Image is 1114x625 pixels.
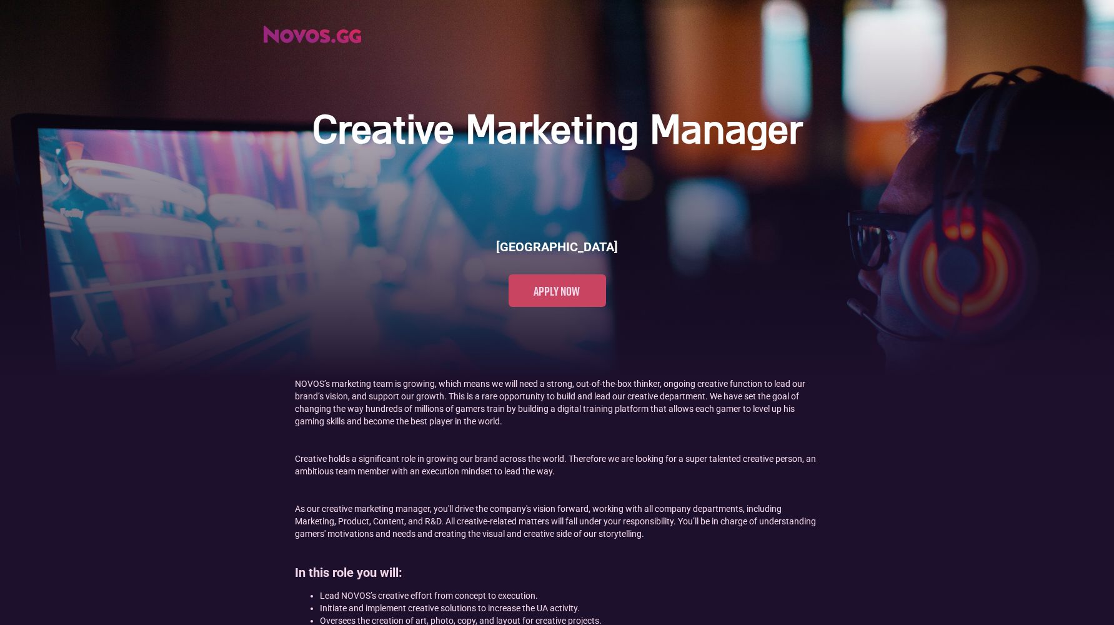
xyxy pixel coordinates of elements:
[295,502,820,540] p: As our creative marketing manager, you'll drive the company's vision forward, working with all co...
[320,602,820,614] li: Initiate and implement creative solutions to increase the UA activity.
[320,589,820,602] li: Lead NOVOS’s creative effort from concept to execution.
[496,238,618,256] h6: [GEOGRAPHIC_DATA]
[295,452,820,477] p: Creative holds a significant role in growing our brand across the world. Therefore we are looking...
[509,274,606,307] a: Apply now
[295,565,402,580] strong: In this role you will:
[295,377,820,427] p: NOVOS’s marketing team is growing, which means we will need a strong, out-of-the-box thinker, ong...
[312,107,802,157] h1: Creative Marketing Manager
